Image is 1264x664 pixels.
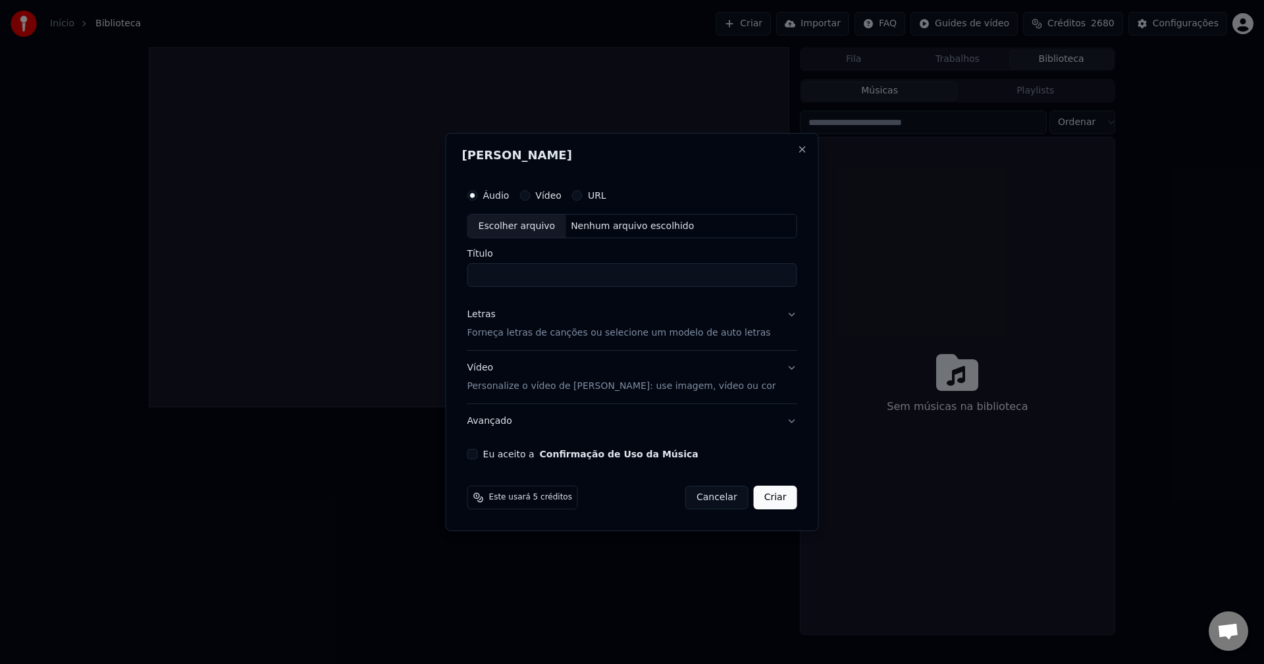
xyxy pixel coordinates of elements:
button: Avançado [467,404,797,438]
label: Título [467,249,797,259]
button: Criar [754,486,797,509]
label: URL [588,191,606,200]
span: Este usará 5 créditos [489,492,572,503]
p: Forneça letras de canções ou selecione um modelo de auto letras [467,327,771,340]
button: LetrasForneça letras de canções ou selecione um modelo de auto letras [467,298,797,351]
h2: [PERSON_NAME] [462,149,803,161]
div: Letras [467,309,496,322]
div: Vídeo [467,362,776,394]
div: Nenhum arquivo escolhido [566,220,699,233]
button: Cancelar [685,486,749,509]
button: Eu aceito a [540,449,698,459]
p: Personalize o vídeo de [PERSON_NAME]: use imagem, vídeo ou cor [467,380,776,393]
label: Eu aceito a [483,449,698,459]
div: Escolher arquivo [468,215,566,238]
button: VídeoPersonalize o vídeo de [PERSON_NAME]: use imagem, vídeo ou cor [467,351,797,404]
label: Vídeo [535,191,562,200]
label: Áudio [483,191,510,200]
